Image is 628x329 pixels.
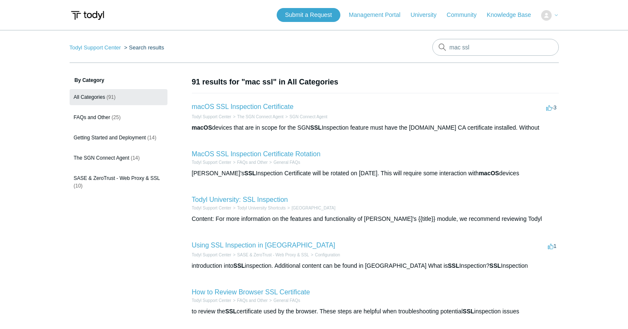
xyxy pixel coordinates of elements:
[315,253,340,257] a: Configuration
[310,124,321,131] em: SSL
[70,89,167,105] a: All Categories (91)
[70,8,105,23] img: Todyl Support Center Help Center home page
[231,252,309,258] li: SASE & ZeroTrust - Web Proxy & SSL
[192,242,335,249] a: Using SSL Inspection in [GEOGRAPHIC_DATA]
[237,253,309,257] a: SASE & ZeroTrust - Web Proxy & SSL
[231,297,267,304] li: FAQs and Other
[74,94,105,100] span: All Categories
[283,114,327,120] li: SGN Connect Agent
[74,183,83,189] span: (10)
[192,205,232,211] li: Todyl Support Center
[192,114,232,119] a: Todyl Support Center
[490,262,501,269] em: SSL
[70,150,167,166] a: The SGN Connect Agent (14)
[70,109,167,125] a: FAQs and Other (25)
[192,159,232,166] li: Todyl Support Center
[233,262,245,269] em: SSL
[192,261,559,270] div: introduction into inspection. Additional content can be found in [GEOGRAPHIC_DATA] What is Inspec...
[107,94,116,100] span: (91)
[231,159,267,166] li: FAQs and Other
[192,160,232,165] a: Todyl Support Center
[192,206,232,210] a: Todyl Support Center
[479,170,499,177] em: macOS
[237,206,286,210] a: Todyl University Shortcuts
[192,307,559,316] div: to review the certificate used by the browser. These steps are helpful when troubleshooting poten...
[192,124,212,131] em: macOS
[546,104,557,111] span: -3
[131,155,140,161] span: (14)
[237,114,283,119] a: The SGN Connect Agent
[463,308,474,315] em: SSL
[277,8,340,22] a: Submit a Request
[192,297,232,304] li: Todyl Support Center
[291,206,335,210] a: [GEOGRAPHIC_DATA]
[237,160,267,165] a: FAQs and Other
[74,155,129,161] span: The SGN Connect Agent
[273,298,300,303] a: General FAQs
[289,114,327,119] a: SGN Connect Agent
[268,159,300,166] li: General FAQs
[273,160,300,165] a: General FAQs
[192,253,232,257] a: Todyl Support Center
[70,76,167,84] h3: By Category
[122,44,164,51] li: Search results
[192,114,232,120] li: Todyl Support Center
[349,11,409,19] a: Management Portal
[309,252,340,258] li: Configuration
[447,11,485,19] a: Community
[74,114,111,120] span: FAQs and Other
[192,123,559,132] div: devices that are in scope for the SGN Inspection feature must have the [DOMAIN_NAME] CA certifica...
[70,44,121,51] a: Todyl Support Center
[244,170,256,177] em: SSL
[192,103,294,110] a: macOS SSL Inspection Certificate
[237,298,267,303] a: FAQs and Other
[70,170,167,194] a: SASE & ZeroTrust - Web Proxy & SSL (10)
[147,135,156,141] span: (14)
[231,114,283,120] li: The SGN Connect Agent
[74,175,160,181] span: SASE & ZeroTrust - Web Proxy & SSL
[487,11,539,19] a: Knowledge Base
[548,243,556,249] span: 1
[192,169,559,178] div: [PERSON_NAME]'s Inspection Certificate will be rotated on [DATE]. This will require some interact...
[192,76,559,88] h1: 91 results for "mac ssl" in All Categories
[192,150,321,158] a: MacOS SSL Inspection Certificate Rotation
[192,196,288,203] a: Todyl University: SSL Inspection
[70,130,167,146] a: Getting Started and Deployment (14)
[410,11,445,19] a: University
[192,288,310,296] a: How to Review Browser SSL Certificate
[268,297,300,304] li: General FAQs
[192,252,232,258] li: Todyl Support Center
[192,215,559,223] div: Content: For more information on the features and functionality of [PERSON_NAME]'s {{title}} modu...
[286,205,335,211] li: Todyl University
[74,135,146,141] span: Getting Started and Deployment
[231,205,286,211] li: Todyl University Shortcuts
[112,114,121,120] span: (25)
[70,44,123,51] li: Todyl Support Center
[448,262,459,269] em: SSL
[225,308,237,315] em: SSL
[432,39,559,56] input: Search
[192,298,232,303] a: Todyl Support Center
